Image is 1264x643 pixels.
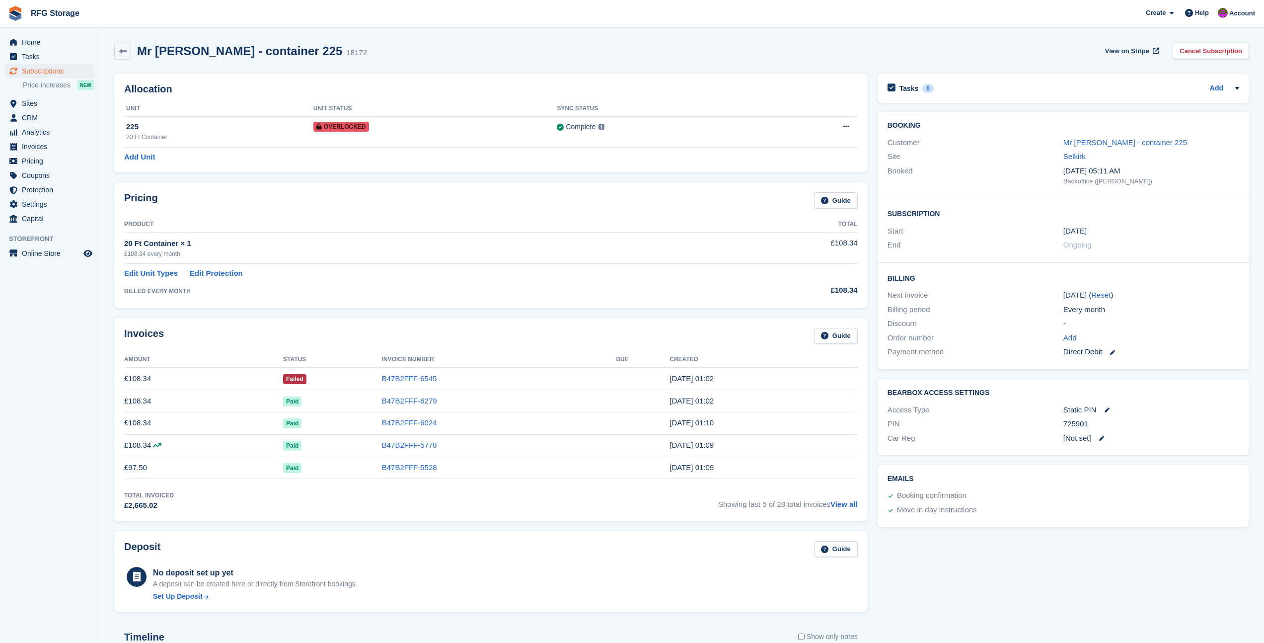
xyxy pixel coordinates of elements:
[1146,8,1166,18] span: Create
[382,397,437,405] a: B47B2FFF-6279
[283,418,301,428] span: Paid
[283,463,301,473] span: Paid
[313,122,369,132] span: Overlocked
[557,101,766,117] th: Sync Status
[669,374,714,383] time: 2025-08-20 00:02:16 UTC
[137,44,342,58] h2: Mr [PERSON_NAME] - container 225
[1063,165,1239,177] div: [DATE] 05:11 AM
[22,125,81,139] span: Analytics
[126,121,313,133] div: 225
[124,541,160,558] h2: Deposit
[382,463,437,472] a: B47B2FFF-5528
[23,80,71,90] span: Price increases
[1063,226,1087,237] time: 2023-05-20 00:00:00 UTC
[5,96,94,110] a: menu
[77,80,94,90] div: NEW
[888,273,1239,283] h2: Billing
[22,197,81,211] span: Settings
[382,418,437,427] a: B47B2FFF-6024
[22,212,81,226] span: Capital
[5,197,94,211] a: menu
[124,268,178,279] a: Edit Unit Types
[5,140,94,154] a: menu
[1063,138,1187,147] a: Mr [PERSON_NAME] - container 225
[124,101,313,117] th: Unit
[798,632,858,642] label: Show only notes
[153,591,358,602] a: Set Up Deposit
[888,418,1063,430] div: PIN
[669,463,714,472] time: 2025-04-20 00:09:25 UTC
[616,352,669,368] th: Due
[669,441,714,449] time: 2025-05-20 00:09:27 UTC
[1091,291,1111,299] a: Reset
[346,47,367,59] div: 18172
[124,238,722,249] div: 20 Ft Container × 1
[5,246,94,260] a: menu
[283,441,301,451] span: Paid
[888,137,1063,149] div: Customer
[153,591,203,602] div: Set Up Deposit
[5,35,94,49] a: menu
[1063,290,1239,301] div: [DATE] ( )
[124,412,283,434] td: £108.34
[22,35,81,49] span: Home
[888,475,1239,483] h2: Emails
[1063,346,1239,358] div: Direct Debit
[22,246,81,260] span: Online Store
[566,122,595,132] div: Complete
[888,404,1063,416] div: Access Type
[888,433,1063,444] div: Car Reg
[888,151,1063,162] div: Site
[190,268,243,279] a: Edit Protection
[798,632,805,642] input: Show only notes
[382,352,616,368] th: Invoice Number
[1210,83,1223,94] a: Add
[1063,176,1239,186] div: Backoffice ([PERSON_NAME])
[124,152,155,163] a: Add Unit
[124,500,174,511] div: £2,665.02
[22,154,81,168] span: Pricing
[124,192,158,209] h2: Pricing
[126,133,313,142] div: 20 Ft Container
[124,352,283,368] th: Amount
[23,80,94,90] a: Price increases NEW
[283,352,382,368] th: Status
[153,579,358,589] p: A deposit can be created here or directly from Storefront bookings.
[22,111,81,125] span: CRM
[124,390,283,412] td: £108.34
[888,346,1063,358] div: Payment method
[8,6,23,21] img: stora-icon-8386f47178a22dfd0bd8f6a31ec36ba5ce8667c1dd55bd0f319d3a0aa187defe.svg
[124,457,283,479] td: £97.50
[124,83,858,95] h2: Allocation
[124,328,164,344] h2: Invoices
[1063,152,1086,161] a: Selkirk
[1101,43,1161,59] a: View on Stripe
[5,111,94,125] a: menu
[888,208,1239,218] h2: Subscription
[814,541,858,558] a: Guide
[22,96,81,110] span: Sites
[722,285,857,296] div: £108.34
[124,491,174,500] div: Total Invoiced
[124,632,164,643] h2: Timeline
[1173,43,1249,59] a: Cancel Subscription
[899,84,919,93] h2: Tasks
[283,374,306,384] span: Failed
[82,247,94,259] a: Preview store
[1063,318,1239,329] div: -
[922,84,934,93] div: 0
[718,491,858,511] span: Showing last 5 of 28 total invoices
[1105,46,1149,56] span: View on Stripe
[1229,8,1255,18] span: Account
[669,418,714,427] time: 2025-06-20 00:10:35 UTC
[22,168,81,182] span: Coupons
[27,5,83,21] a: RFG Storage
[669,397,714,405] time: 2025-07-20 00:02:38 UTC
[1063,241,1092,249] span: Ongoing
[22,50,81,64] span: Tasks
[124,249,722,258] div: £108.34 every month
[1195,8,1209,18] span: Help
[5,125,94,139] a: menu
[1063,404,1239,416] div: Static PIN
[814,328,858,344] a: Guide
